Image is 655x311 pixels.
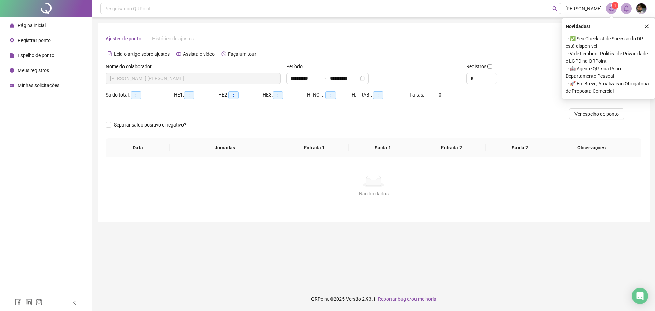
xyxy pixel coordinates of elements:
span: --:-- [184,91,194,99]
span: clock-circle [10,68,14,73]
span: history [221,51,226,56]
span: info-circle [487,64,492,69]
span: notification [608,5,614,12]
span: --:-- [131,91,141,99]
div: Saldo total: [106,91,174,99]
th: Observações [548,138,635,157]
span: left [72,300,77,305]
label: Período [286,63,307,70]
div: H. TRAB.: [352,91,410,99]
div: Open Intercom Messenger [632,288,648,304]
span: Observações [553,144,629,151]
span: environment [10,38,14,43]
span: facebook [15,299,22,306]
span: 1 [614,3,616,8]
div: Não há dados [114,190,633,197]
span: youtube [176,51,181,56]
span: ⚬ 🚀 Em Breve, Atualização Obrigatória de Proposta Comercial [566,80,651,95]
th: Saída 1 [349,138,417,157]
span: 0 [439,92,441,98]
th: Jornadas [170,138,280,157]
span: Assista o vídeo [183,51,215,57]
span: file-text [107,51,112,56]
span: Versão [346,296,361,302]
span: ⚬ 🤖 Agente QR: sua IA no Departamento Pessoal [566,65,651,80]
span: Reportar bug e/ou melhoria [378,296,436,302]
span: Espelho de ponto [18,53,54,58]
span: instagram [35,299,42,306]
div: HE 3: [263,91,307,99]
span: --:-- [373,91,383,99]
span: Leia o artigo sobre ajustes [114,51,170,57]
span: Histórico de ajustes [152,36,194,41]
span: linkedin [25,299,32,306]
sup: 1 [612,2,618,9]
div: H. NOT.: [307,91,352,99]
span: --:-- [273,91,283,99]
label: Nome do colaborador [106,63,156,70]
th: Entrada 1 [280,138,349,157]
span: Meus registros [18,68,49,73]
div: HE 2: [218,91,263,99]
span: search [552,6,557,11]
span: [PERSON_NAME] [565,5,602,12]
span: --:-- [325,91,336,99]
span: Minhas solicitações [18,83,59,88]
img: 37103 [636,3,646,14]
span: Ajustes de ponto [106,36,141,41]
span: ⚬ ✅ Seu Checklist de Sucesso do DP está disponível [566,35,651,50]
span: Ver espelho de ponto [574,110,619,118]
span: bell [623,5,629,12]
span: to [322,76,327,81]
th: Data [106,138,170,157]
span: home [10,23,14,28]
span: Página inicial [18,23,46,28]
div: HE 1: [174,91,218,99]
span: Novidades ! [566,23,590,30]
span: --:-- [228,91,239,99]
span: swap-right [322,76,327,81]
span: Registrar ponto [18,38,51,43]
span: schedule [10,83,14,88]
span: Registros [466,63,492,70]
footer: QRPoint © 2025 - 2.93.1 - [92,287,655,311]
span: Faltas: [410,92,425,98]
span: GEORGE PAIXÃO DA CONCEIÇÃO [110,73,277,84]
button: Ver espelho de ponto [569,108,624,119]
th: Saída 2 [486,138,554,157]
span: file [10,53,14,58]
th: Entrada 2 [417,138,486,157]
span: Separar saldo positivo e negativo? [111,121,189,129]
span: Faça um tour [228,51,256,57]
span: close [644,24,649,29]
span: ⚬ Vale Lembrar: Política de Privacidade e LGPD na QRPoint [566,50,651,65]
